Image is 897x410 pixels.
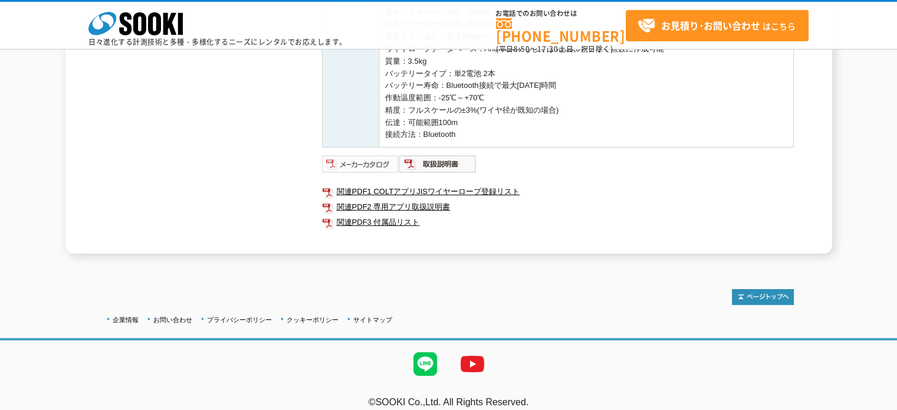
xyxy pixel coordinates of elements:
[88,38,347,45] p: 日々進化する計測技術と多種・多様化するニーズにレンタルでお応えします。
[638,17,796,35] span: はこちら
[661,18,760,32] strong: お見積り･お問い合わせ
[496,44,613,54] span: (平日 ～ 土日、祝日除く)
[496,18,626,42] a: [PHONE_NUMBER]
[732,289,794,305] img: トップページへ
[402,340,449,388] img: LINE
[322,215,794,230] a: 関連PDF3 付属品リスト
[322,162,399,171] a: メーカーカタログ
[626,10,809,41] a: お見積り･お問い合わせはこちら
[399,162,477,171] a: 取扱説明書
[449,340,496,388] img: YouTube
[207,316,272,323] a: プライバシーポリシー
[287,316,339,323] a: クッキーポリシー
[353,316,392,323] a: サイトマップ
[399,155,477,173] img: 取扱説明書
[322,184,794,199] a: 関連PDF1 COLTアプリJISワイヤーロープ登録リスト
[322,155,399,173] img: メーカーカタログ
[514,44,530,54] span: 8:50
[322,199,794,215] a: 関連PDF2 専用アプリ取扱説明書
[113,316,139,323] a: 企業情報
[537,44,558,54] span: 17:30
[496,10,626,17] span: お電話でのお問い合わせは
[153,316,192,323] a: お問い合わせ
